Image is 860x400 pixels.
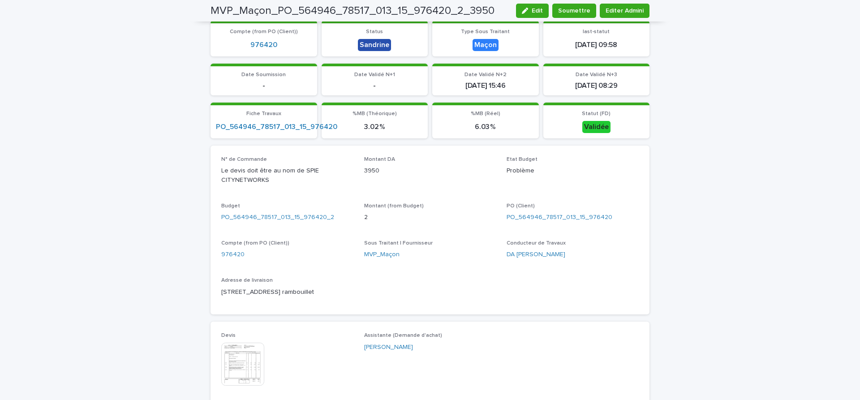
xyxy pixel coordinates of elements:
button: Edit [516,4,549,18]
p: [DATE] 09:58 [549,41,645,49]
a: 976420 [221,250,245,259]
span: Statut (FD) [582,111,611,116]
span: Budget [221,203,240,209]
button: Editer Admini [600,4,649,18]
span: N° de Commande [221,157,267,162]
span: Date Soumission [241,72,286,77]
a: MVP_Maçon [364,250,400,259]
a: DA [PERSON_NAME] [507,250,565,259]
p: [STREET_ADDRESS] rambouillet [221,288,353,297]
span: Adresse de livraison [221,278,273,283]
span: Edit [532,8,543,14]
p: 3950 [364,166,496,176]
span: Status [366,29,383,34]
span: Compte (from PO (Client)) [230,29,298,34]
span: Soumettre [558,6,590,15]
span: Editer Admini [606,6,644,15]
h2: MVP_Maçon_PO_564946_78517_013_15_976420_2_3950 [211,4,494,17]
a: PO_564946_78517_013_15_976420 [507,213,612,222]
div: Validée [582,121,611,133]
a: PO_564946_78517_013_15_976420_2 [221,213,334,222]
a: 976420 [250,41,277,49]
span: Montant (from Budget) [364,203,424,209]
button: Soumettre [552,4,596,18]
span: Date Validé N+2 [464,72,507,77]
p: 6.03 % [438,123,533,131]
span: Devis [221,333,236,338]
p: 3.02 % [327,123,423,131]
p: 2 [364,213,496,222]
span: %MB (Théorique) [353,111,397,116]
span: %MB (Réel) [471,111,500,116]
span: Assistante (Demande d'achat) [364,333,442,338]
span: last-statut [583,29,610,34]
span: Conducteur de Travaux [507,241,566,246]
p: Problème [507,166,639,176]
p: - [327,82,423,90]
p: [DATE] 15:46 [438,82,533,90]
a: PO_564946_78517_013_15_976420 [216,123,337,131]
p: [DATE] 08:29 [549,82,645,90]
span: Date Validé N+3 [576,72,617,77]
div: Sandrine [358,39,391,51]
div: Maçon [473,39,499,51]
p: Le devis doit être au nom de SPIE CITYNETWORKS [221,166,353,185]
a: [PERSON_NAME] [364,343,413,352]
span: Etat Budget [507,157,537,162]
span: Date Validé N+1 [354,72,395,77]
span: Sous Traitant | Fournisseur [364,241,433,246]
span: Type Sous Traitant [461,29,510,34]
span: PO (Client) [507,203,535,209]
span: Compte (from PO (Client)) [221,241,289,246]
span: Fiche Travaux [246,111,281,116]
p: - [216,82,312,90]
span: Montant DA [364,157,395,162]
